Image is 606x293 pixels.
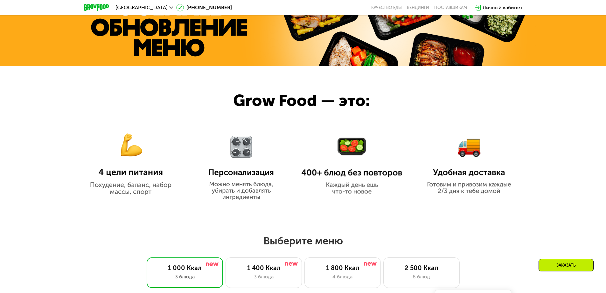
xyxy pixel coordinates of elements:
[371,5,402,10] a: Качество еды
[483,4,523,11] div: Личный кабинет
[176,4,232,11] a: [PHONE_NUMBER]
[233,89,394,113] div: Grow Food — это:
[232,273,295,281] div: 3 блюда
[311,264,374,272] div: 1 800 Ккал
[232,264,295,272] div: 1 400 Ккал
[311,273,374,281] div: 4 блюда
[153,273,216,281] div: 3 блюда
[115,5,168,10] span: [GEOGRAPHIC_DATA]
[434,5,467,10] div: поставщикам
[539,259,594,271] div: Заказать
[153,264,216,272] div: 1 000 Ккал
[390,273,453,281] div: 6 блюд
[20,235,586,247] h2: Выберите меню
[407,5,429,10] a: Вендинги
[390,264,453,272] div: 2 500 Ккал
